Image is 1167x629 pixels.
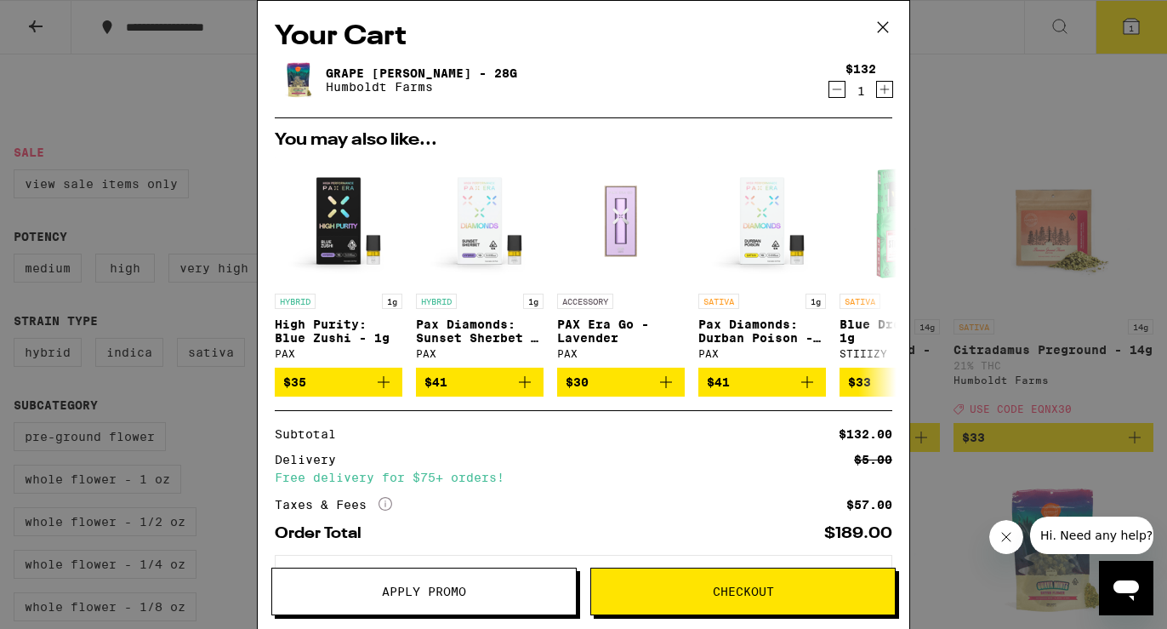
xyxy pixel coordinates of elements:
[840,348,967,359] div: STIIIZY
[698,348,826,359] div: PAX
[275,428,348,440] div: Subtotal
[854,454,892,466] div: $5.00
[275,348,402,359] div: PAX
[275,472,892,483] div: Free delivery for $75+ orders!
[566,375,589,389] span: $30
[846,499,892,511] div: $57.00
[416,348,544,359] div: PAX
[824,526,892,541] div: $189.00
[557,157,685,368] a: Open page for PAX Era Go - Lavender from PAX
[424,375,447,389] span: $41
[557,317,685,345] p: PAX Era Go - Lavender
[698,294,739,309] p: SATIVA
[840,157,967,285] img: STIIIZY - Blue Dream AIO - 1g
[557,368,685,397] button: Add to bag
[416,368,544,397] button: Add to bag
[523,294,544,309] p: 1g
[416,317,544,345] p: Pax Diamonds: Sunset Sherbet - 1g
[989,520,1023,554] iframe: Close message
[416,157,544,285] img: PAX - Pax Diamonds: Sunset Sherbet - 1g
[275,56,322,104] img: Grape Runtz - 28g
[840,157,967,368] a: Open page for Blue Dream AIO - 1g from STIIIZY
[828,81,845,98] button: Decrement
[1099,561,1153,615] iframe: Button to launch messaging window
[275,368,402,397] button: Add to bag
[848,375,871,389] span: $33
[698,368,826,397] button: Add to bag
[840,294,880,309] p: SATIVA
[275,317,402,345] p: High Purity: Blue Zushi - 1g
[283,375,306,389] span: $35
[271,568,577,615] button: Apply Promo
[876,81,893,98] button: Increment
[698,157,826,285] img: PAX - Pax Diamonds: Durban Poison - 1g
[275,497,392,512] div: Taxes & Fees
[845,84,876,98] div: 1
[557,348,685,359] div: PAX
[1030,517,1153,554] iframe: Message from company
[275,157,402,285] img: PAX - High Purity: Blue Zushi - 1g
[806,294,826,309] p: 1g
[840,317,967,345] p: Blue Dream AIO - 1g
[557,294,613,309] p: ACCESSORY
[416,157,544,368] a: Open page for Pax Diamonds: Sunset Sherbet - 1g from PAX
[275,18,892,56] h2: Your Cart
[275,132,892,149] h2: You may also like...
[707,375,730,389] span: $41
[698,157,826,368] a: Open page for Pax Diamonds: Durban Poison - 1g from PAX
[590,568,896,615] button: Checkout
[275,294,316,309] p: HYBRID
[326,80,517,94] p: Humboldt Farms
[275,157,402,368] a: Open page for High Purity: Blue Zushi - 1g from PAX
[713,586,774,598] span: Checkout
[382,294,402,309] p: 1g
[275,454,348,466] div: Delivery
[698,317,826,345] p: Pax Diamonds: Durban Poison - 1g
[840,368,967,397] button: Add to bag
[845,62,876,76] div: $132
[839,428,892,440] div: $132.00
[275,526,373,541] div: Order Total
[557,157,685,285] img: PAX - PAX Era Go - Lavender
[382,586,466,598] span: Apply Promo
[416,294,457,309] p: HYBRID
[326,66,517,80] a: Grape [PERSON_NAME] - 28g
